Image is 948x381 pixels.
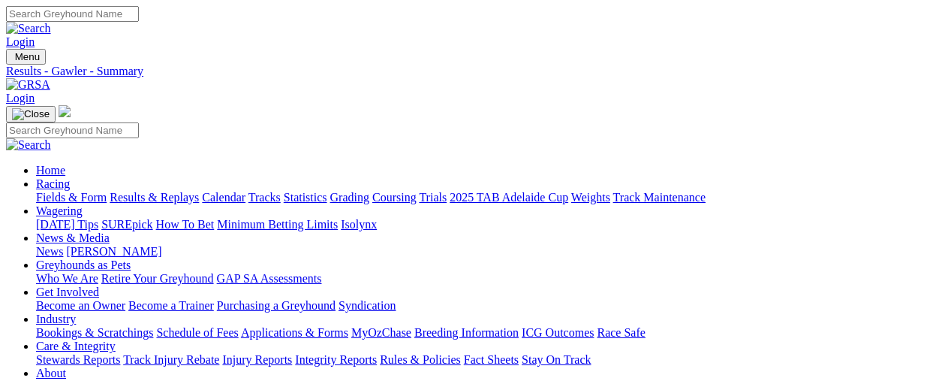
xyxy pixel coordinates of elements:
a: Login [6,35,35,48]
a: Greyhounds as Pets [36,259,131,271]
a: Retire Your Greyhound [101,272,214,285]
a: SUREpick [101,218,152,231]
a: Care & Integrity [36,340,116,352]
img: logo-grsa-white.png [59,105,71,117]
div: News & Media [36,245,942,259]
a: Grading [330,191,369,204]
img: Close [12,108,50,120]
img: GRSA [6,78,50,92]
a: MyOzChase [351,326,411,339]
a: Stay On Track [522,353,591,366]
a: Racing [36,177,70,190]
a: Race Safe [597,326,645,339]
a: Industry [36,313,76,325]
a: Who We Are [36,272,98,285]
a: Track Injury Rebate [123,353,219,366]
a: Coursing [372,191,417,204]
a: Home [36,164,65,177]
a: Trials [419,191,447,204]
a: Fields & Form [36,191,107,204]
a: Isolynx [341,218,377,231]
a: News [36,245,63,258]
input: Search [6,122,139,138]
div: Wagering [36,218,942,231]
a: Purchasing a Greyhound [217,299,336,312]
a: Weights [571,191,610,204]
a: Minimum Betting Limits [217,218,338,231]
div: Get Involved [36,299,942,313]
a: ICG Outcomes [522,326,594,339]
a: Tracks [248,191,281,204]
a: Applications & Forms [241,326,348,339]
a: How To Bet [156,218,215,231]
a: Statistics [284,191,327,204]
button: Toggle navigation [6,106,56,122]
a: Integrity Reports [295,353,377,366]
a: Breeding Information [414,326,519,339]
div: Industry [36,326,942,340]
a: 2025 TAB Adelaide Cup [450,191,568,204]
a: [PERSON_NAME] [66,245,161,258]
a: Stewards Reports [36,353,120,366]
input: Search [6,6,139,22]
a: Results & Replays [110,191,199,204]
a: Become an Owner [36,299,125,312]
a: Login [6,92,35,104]
img: Search [6,138,51,152]
a: Track Maintenance [613,191,706,204]
a: Fact Sheets [464,353,519,366]
a: News & Media [36,231,110,244]
a: Syndication [339,299,396,312]
div: Care & Integrity [36,353,942,367]
a: Get Involved [36,286,99,298]
a: Calendar [202,191,245,204]
a: Rules & Policies [380,353,461,366]
a: About [36,367,66,379]
span: Menu [15,51,40,62]
img: Search [6,22,51,35]
a: Schedule of Fees [156,326,238,339]
a: Results - Gawler - Summary [6,65,942,78]
a: [DATE] Tips [36,218,98,231]
a: Wagering [36,204,83,217]
div: Greyhounds as Pets [36,272,942,286]
button: Toggle navigation [6,49,46,65]
a: Injury Reports [222,353,292,366]
a: Become a Trainer [128,299,214,312]
a: Bookings & Scratchings [36,326,153,339]
div: Racing [36,191,942,204]
a: GAP SA Assessments [217,272,322,285]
